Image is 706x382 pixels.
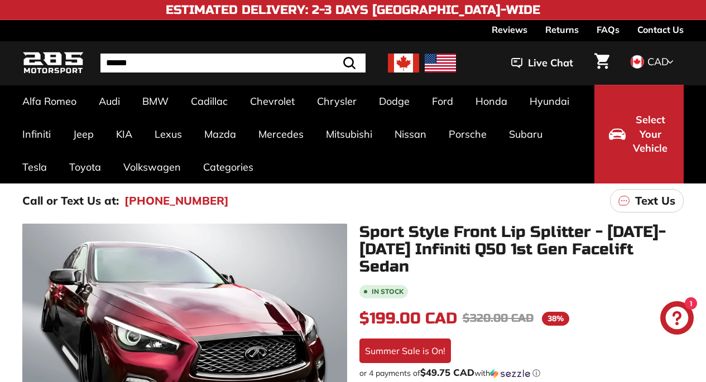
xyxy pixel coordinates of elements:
[420,366,474,378] span: $49.75 CAD
[359,368,684,379] div: or 4 payments of with
[545,20,579,39] a: Returns
[62,118,105,151] a: Jeep
[498,118,554,151] a: Subaru
[180,85,239,118] a: Cadillac
[464,85,518,118] a: Honda
[11,118,62,151] a: Infiniti
[131,85,180,118] a: BMW
[490,369,530,379] img: Sezzle
[359,224,684,275] h1: Sport Style Front Lip Splitter - [DATE]-[DATE] Infiniti Q50 1st Gen Facelift Sedan
[383,118,438,151] a: Nissan
[594,85,684,183] button: Select Your Vehicle
[112,151,192,183] a: Volkswagen
[518,85,580,118] a: Hyundai
[22,50,84,76] img: Logo_285_Motorsport_areodynamics_components
[438,118,498,151] a: Porsche
[193,118,247,151] a: Mazda
[143,118,193,151] a: Lexus
[100,54,366,72] input: Search
[359,309,457,328] span: $199.00 CAD
[105,118,143,151] a: KIA
[315,118,383,151] a: Mitsubishi
[88,85,131,118] a: Audi
[647,55,669,68] span: CAD
[492,20,527,39] a: Reviews
[497,49,588,77] button: Live Chat
[637,20,684,39] a: Contact Us
[635,192,675,209] p: Text Us
[239,85,306,118] a: Chevrolet
[124,192,229,209] a: [PHONE_NUMBER]
[372,288,404,295] b: In stock
[542,312,569,326] span: 38%
[597,20,619,39] a: FAQs
[11,85,88,118] a: Alfa Romeo
[359,368,684,379] div: or 4 payments of$49.75 CADwithSezzle Click to learn more about Sezzle
[657,301,697,337] inbox-online-store-chat: Shopify online store chat
[463,311,534,325] span: $320.00 CAD
[58,151,112,183] a: Toyota
[11,151,58,183] a: Tesla
[528,56,573,70] span: Live Chat
[22,192,119,209] p: Call or Text Us at:
[631,113,669,156] span: Select Your Vehicle
[610,189,684,212] a: Text Us
[421,85,464,118] a: Ford
[306,85,368,118] a: Chrysler
[359,339,451,363] div: Summer Sale is On!
[192,151,265,183] a: Categories
[588,44,616,82] a: Cart
[247,118,315,151] a: Mercedes
[368,85,421,118] a: Dodge
[166,3,540,17] h4: Estimated Delivery: 2-3 Days [GEOGRAPHIC_DATA]-Wide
